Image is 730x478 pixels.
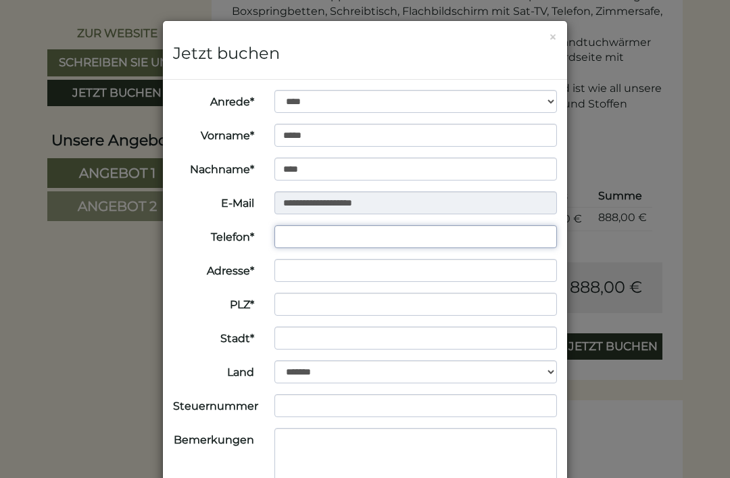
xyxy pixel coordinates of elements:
button: × [549,30,557,44]
label: Anrede* [163,90,264,110]
label: Adresse* [163,259,264,279]
label: Bemerkungen [163,428,264,448]
label: Vorname* [163,124,264,144]
label: Land [163,360,264,381]
label: E-Mail [163,191,264,212]
label: Nachname* [163,158,264,178]
label: Steuernummer [163,394,264,414]
h3: Jetzt buchen [173,45,557,62]
label: Stadt* [163,327,264,347]
label: Telefon* [163,225,264,245]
